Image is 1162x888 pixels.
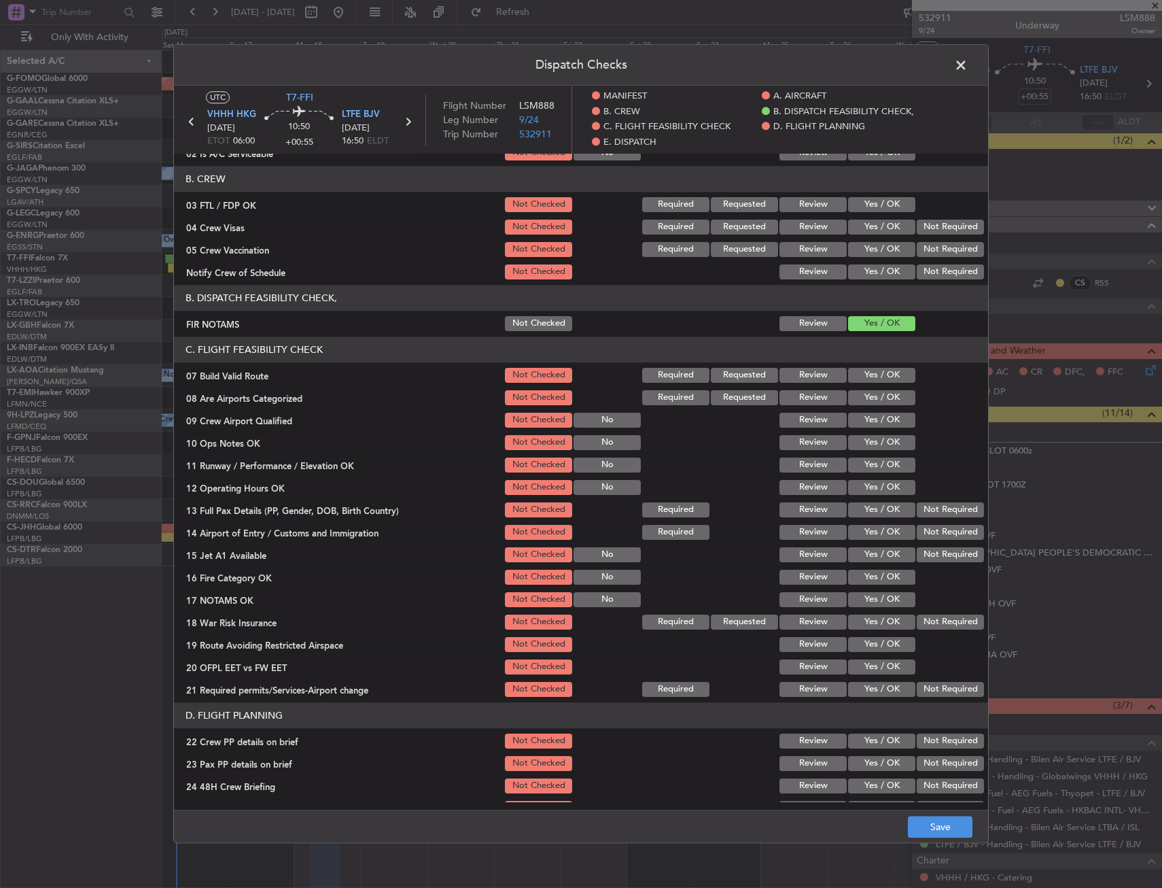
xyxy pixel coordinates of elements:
button: Yes / OK [848,368,915,383]
button: Yes / OK [848,242,915,257]
button: Yes / OK [848,480,915,495]
button: Not Required [917,242,984,257]
button: Yes / OK [848,570,915,585]
button: Not Required [917,615,984,630]
button: Not Required [917,779,984,793]
button: Yes / OK [848,197,915,212]
button: Save [908,817,972,838]
button: Yes / OK [848,316,915,331]
button: Not Required [917,502,984,517]
button: Yes / OK [848,458,915,473]
button: Yes / OK [848,435,915,450]
button: Yes / OK [848,592,915,607]
button: Not Required [917,756,984,771]
button: Not Required [917,525,984,540]
button: Yes / OK [848,682,915,697]
button: Not Required [917,734,984,749]
button: Yes / OK [848,637,915,652]
button: Not Required [917,220,984,235]
button: Yes / OK [848,220,915,235]
button: Yes / OK [848,615,915,630]
button: Yes / OK [848,390,915,405]
header: Dispatch Checks [174,45,988,86]
button: Yes / OK [848,146,915,160]
button: Not Required [917,682,984,697]
button: Yes / OK [848,547,915,562]
button: Yes / OK [848,264,915,279]
button: Yes / OK [848,525,915,540]
button: Not Required [917,264,984,279]
button: Not Required [917,801,984,816]
button: Yes / OK [848,502,915,517]
button: Yes / OK [848,734,915,749]
button: Yes / OK [848,756,915,771]
span: B. DISPATCH FEASIBILITY CHECK, [773,105,914,119]
button: Yes / OK [848,779,915,793]
button: Not Required [917,547,984,562]
button: Yes / OK [848,660,915,674]
button: Yes / OK [848,801,915,816]
button: Yes / OK [848,413,915,428]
